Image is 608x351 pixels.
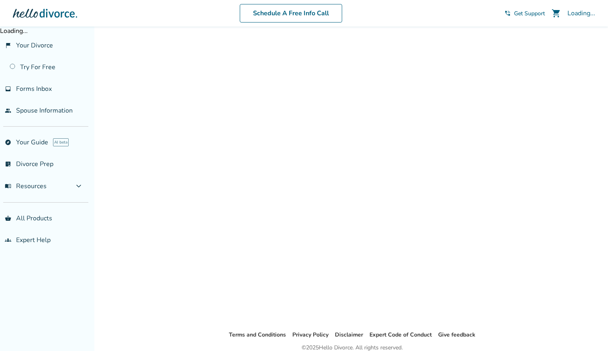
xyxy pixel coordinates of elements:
span: shopping_basket [5,215,11,222]
span: list_alt_check [5,161,11,167]
li: Disclaimer [335,330,363,340]
a: Expert Code of Conduct [369,331,432,339]
span: groups [5,237,11,243]
span: Forms Inbox [16,84,52,93]
a: Privacy Policy [292,331,328,339]
a: Terms and Conditions [229,331,286,339]
span: Resources [5,182,47,191]
span: inbox [5,86,11,92]
span: expand_more [74,181,84,191]
span: shopping_cart [551,8,561,18]
li: Give feedback [438,330,475,340]
span: phone_in_talk [504,10,511,16]
span: menu_book [5,183,11,189]
span: Get Support [514,10,545,17]
div: Loading... [567,9,595,18]
span: people [5,107,11,114]
a: Schedule A Free Info Call [240,4,342,23]
span: flag_2 [5,42,11,49]
span: AI beta [53,138,69,146]
span: explore [5,139,11,146]
a: phone_in_talkGet Support [504,10,545,17]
